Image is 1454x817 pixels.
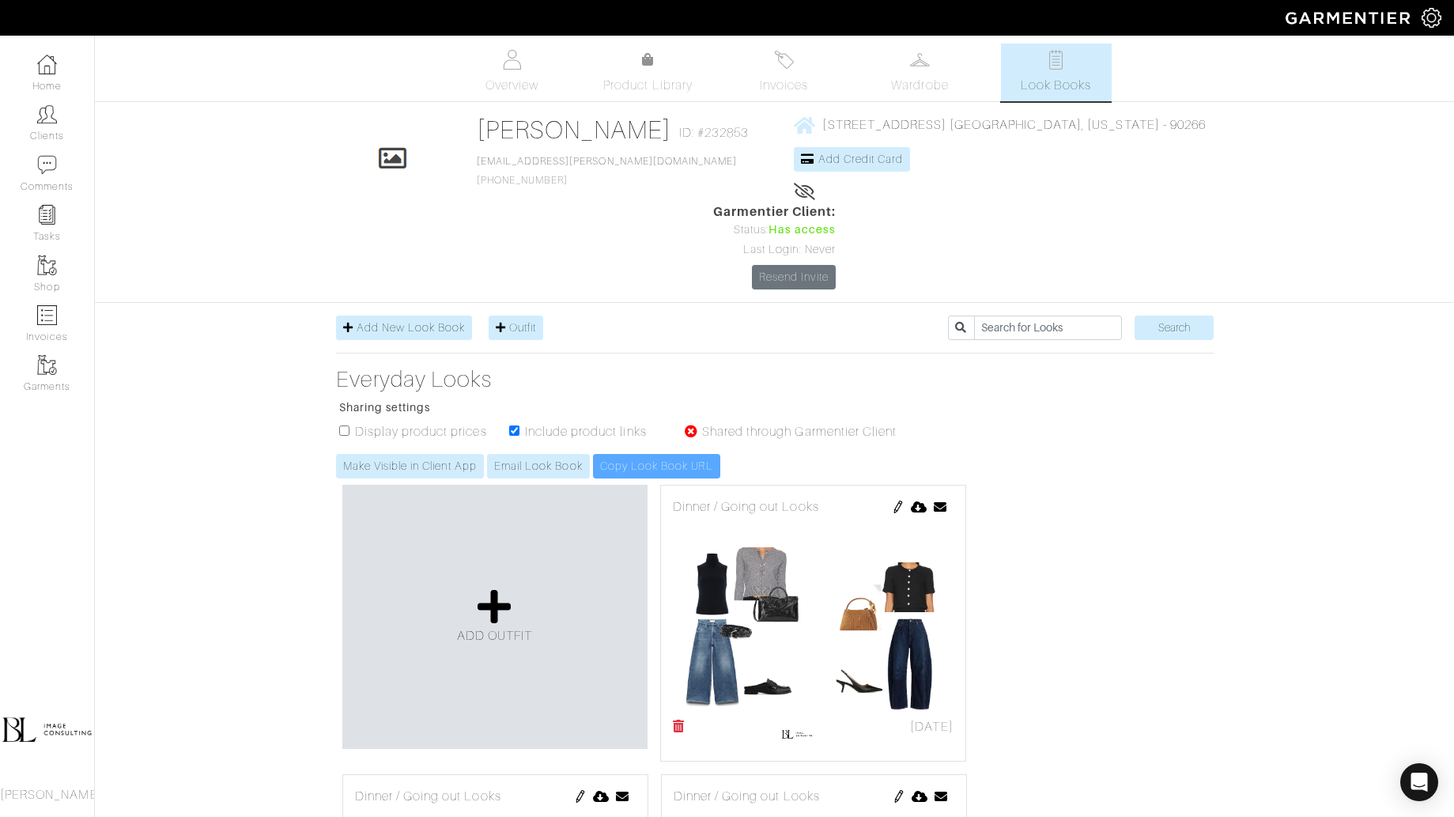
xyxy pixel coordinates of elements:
img: garments-icon-b7da505a4dc4fd61783c78ac3ca0ef83fa9d6f193b1c9dc38574b1d14d53ca28.png [37,355,57,375]
span: Invoices [760,76,808,95]
img: basicinfo-40fd8af6dae0f16599ec9e87c0ef1c0a1fdea2edbe929e3d69a839185d80c458.svg [502,50,522,70]
p: Sharing settings [339,399,913,416]
a: Overview [457,43,568,101]
a: Make Visible in Client App [336,454,484,478]
span: Add Credit Card [818,153,904,165]
label: Shared through Garmentier Client [702,422,897,441]
input: Search for Looks [974,316,1122,340]
span: [PHONE_NUMBER] [477,156,738,186]
img: wardrobe-487a4870c1b7c33e795ec22d11cfc2ed9d08956e64fb3008fe2437562e282088.svg [910,50,930,70]
img: comment-icon-a0a6a9ef722e966f86d9cbdc48e553b5cf19dbc54f86b18d962a5391bc8f6eb6.png [37,155,57,175]
img: orders-27d20c2124de7fd6de4e0e44c1d41de31381a507db9b33961299e4e07d508b8c.svg [774,50,794,70]
div: Dinner / Going out Looks [673,497,954,516]
a: Outfit [489,316,543,340]
a: [PERSON_NAME] [477,115,672,144]
span: [DATE] [910,717,953,736]
span: [STREET_ADDRESS] [GEOGRAPHIC_DATA], [US_STATE] - 90266 [822,118,1206,132]
div: Dinner / Going out Looks [355,787,636,806]
a: Product Library [593,51,704,95]
span: ADD OUTFIT [457,629,533,643]
img: pen-cf24a1663064a2ec1b9c1bd2387e9de7a2fa800b781884d57f21acf72779bad2.png [892,501,905,513]
div: Last Login: Never [713,241,837,259]
a: Resend Invite [752,265,837,289]
label: Display product prices [355,422,487,441]
span: Outfit [509,321,536,334]
div: Dinner / Going out Looks [674,787,954,806]
span: Has access [769,221,837,239]
img: todo-9ac3debb85659649dc8f770b8b6100bb5dab4b48dedcbae339e5042a72dfd3cc.svg [1046,50,1066,70]
a: Invoices [729,43,840,101]
a: Add Credit Card [794,147,910,172]
img: 1755731678.png [673,516,954,714]
label: Include product links [525,422,647,441]
a: Email Look Book [487,454,590,478]
span: Add New Look Book [357,321,466,334]
img: garmentier-logo-header-white-b43fb05a5012e4ada735d5af1a66efaba907eab6374d6393d1fbf88cb4ef424d.png [1278,4,1422,32]
img: gear-icon-white-bd11855cb880d31180b6d7d6211b90ccbf57a29d726f0c71d8c61bd08dd39cc2.png [1422,8,1441,28]
div: Open Intercom Messenger [1400,763,1438,801]
a: Everyday Looks [336,366,913,393]
span: ID: #232853 [679,123,748,142]
a: ADD OUTFIT [457,588,533,645]
img: 1678927864198.png [781,717,813,749]
img: clients-icon-6bae9207a08558b7cb47a8932f037763ab4055f8c8b6bfacd5dc20c3e0201464.png [37,104,57,124]
span: Product Library [603,76,693,95]
img: pen-cf24a1663064a2ec1b9c1bd2387e9de7a2fa800b781884d57f21acf72779bad2.png [574,790,587,803]
img: garments-icon-b7da505a4dc4fd61783c78ac3ca0ef83fa9d6f193b1c9dc38574b1d14d53ca28.png [37,255,57,275]
img: reminder-icon-8004d30b9f0a5d33ae49ab947aed9ed385cf756f9e5892f1edd6e32f2345188e.png [37,205,57,225]
span: Look Books [1021,76,1091,95]
img: dashboard-icon-dbcd8f5a0b271acd01030246c82b418ddd0df26cd7fceb0bd07c9910d44c42f6.png [37,55,57,74]
div: Status: [713,221,837,239]
span: Wardrobe [891,76,948,95]
a: [EMAIL_ADDRESS][PERSON_NAME][DOMAIN_NAME] [477,156,738,167]
input: Search [1135,316,1214,340]
img: orders-icon-0abe47150d42831381b5fb84f609e132dff9fe21cb692f30cb5eec754e2cba89.png [37,305,57,325]
img: pen-cf24a1663064a2ec1b9c1bd2387e9de7a2fa800b781884d57f21acf72779bad2.png [893,790,905,803]
a: Add New Look Book [336,316,473,340]
span: Overview [485,76,538,95]
a: Look Books [1001,43,1112,101]
span: Garmentier Client: [713,202,837,221]
a: Wardrobe [865,43,976,101]
a: [STREET_ADDRESS] [GEOGRAPHIC_DATA], [US_STATE] - 90266 [794,115,1206,134]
